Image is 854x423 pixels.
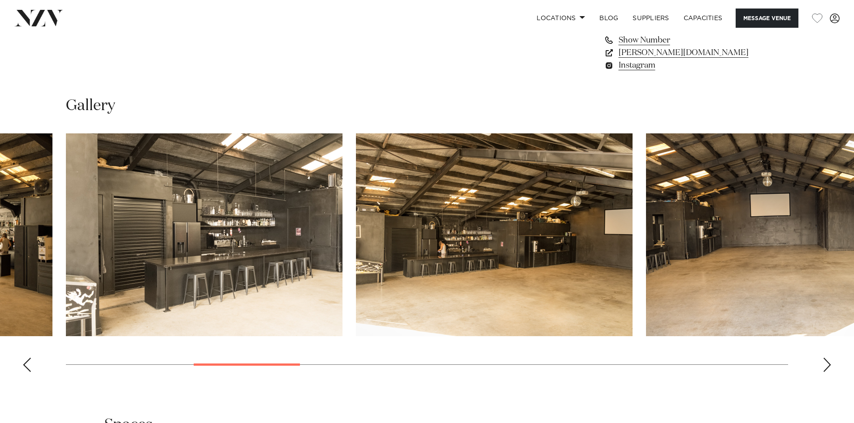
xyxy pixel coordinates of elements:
button: Message Venue [736,9,798,28]
swiper-slide: 4 / 17 [66,133,342,336]
a: SUPPLIERS [625,9,676,28]
a: [PERSON_NAME][DOMAIN_NAME] [604,47,750,59]
a: Capacities [676,9,730,28]
a: BLOG [592,9,625,28]
img: nzv-logo.png [14,10,63,26]
a: Show Number [604,34,750,47]
h2: Gallery [66,96,115,116]
swiper-slide: 5 / 17 [356,133,633,336]
a: Instagram [604,59,750,72]
a: Locations [529,9,592,28]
